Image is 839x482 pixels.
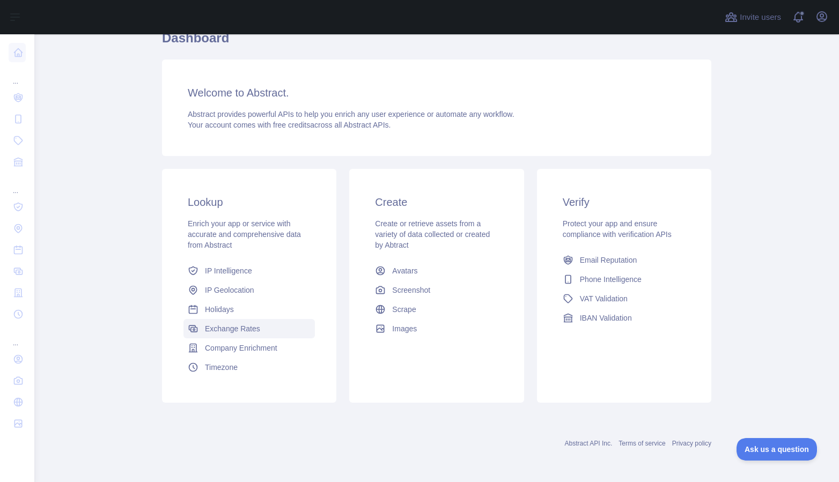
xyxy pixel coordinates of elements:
[563,219,672,239] span: Protect your app and ensure compliance with verification APIs
[392,285,430,295] span: Screenshot
[205,362,238,373] span: Timezone
[558,308,690,328] a: IBAN Validation
[183,280,315,300] a: IP Geolocation
[371,300,502,319] a: Scrape
[183,358,315,377] a: Timezone
[183,261,315,280] a: IP Intelligence
[162,29,711,55] h1: Dashboard
[188,110,514,118] span: Abstract provides powerful APIs to help you enrich any user experience or automate any workflow.
[183,338,315,358] a: Company Enrichment
[9,174,26,195] div: ...
[183,300,315,319] a: Holidays
[9,326,26,347] div: ...
[375,195,498,210] h3: Create
[9,64,26,86] div: ...
[723,9,783,26] button: Invite users
[273,121,310,129] span: free credits
[371,261,502,280] a: Avatars
[371,280,502,300] a: Screenshot
[205,285,254,295] span: IP Geolocation
[580,313,632,323] span: IBAN Validation
[205,343,277,353] span: Company Enrichment
[371,319,502,338] a: Images
[205,323,260,334] span: Exchange Rates
[188,219,301,249] span: Enrich your app or service with accurate and comprehensive data from Abstract
[672,440,711,447] a: Privacy policy
[183,319,315,338] a: Exchange Rates
[565,440,613,447] a: Abstract API Inc.
[188,85,686,100] h3: Welcome to Abstract.
[558,289,690,308] a: VAT Validation
[205,265,252,276] span: IP Intelligence
[188,121,391,129] span: Your account comes with across all Abstract APIs.
[188,195,311,210] h3: Lookup
[392,323,417,334] span: Images
[558,270,690,289] a: Phone Intelligence
[619,440,665,447] a: Terms of service
[558,250,690,270] a: Email Reputation
[392,304,416,315] span: Scrape
[392,265,417,276] span: Avatars
[580,293,628,304] span: VAT Validation
[375,219,490,249] span: Create or retrieve assets from a variety of data collected or created by Abtract
[580,274,642,285] span: Phone Intelligence
[737,438,818,461] iframe: Toggle Customer Support
[580,255,637,265] span: Email Reputation
[205,304,234,315] span: Holidays
[740,11,781,24] span: Invite users
[563,195,686,210] h3: Verify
